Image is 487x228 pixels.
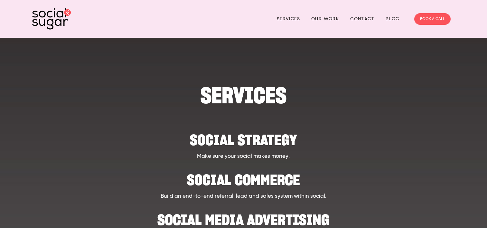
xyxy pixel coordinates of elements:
a: Our Work [311,14,339,24]
a: Social strategy Make sure your social makes money. [61,127,426,160]
a: Social Commerce Build an end-to-end referral, lead and sales system within social. [61,167,426,200]
a: Blog [386,14,400,24]
h2: Social Commerce [61,167,426,186]
p: Build an end-to-end referral, lead and sales system within social. [61,192,426,201]
a: Contact [350,14,374,24]
h2: Social Media Advertising [61,207,426,226]
a: BOOK A CALL [414,13,451,25]
p: Make sure your social makes money. [61,152,426,161]
h2: Social strategy [61,127,426,147]
a: Services [277,14,300,24]
h1: SERVICES [61,86,426,105]
img: SocialSugar [32,8,71,30]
